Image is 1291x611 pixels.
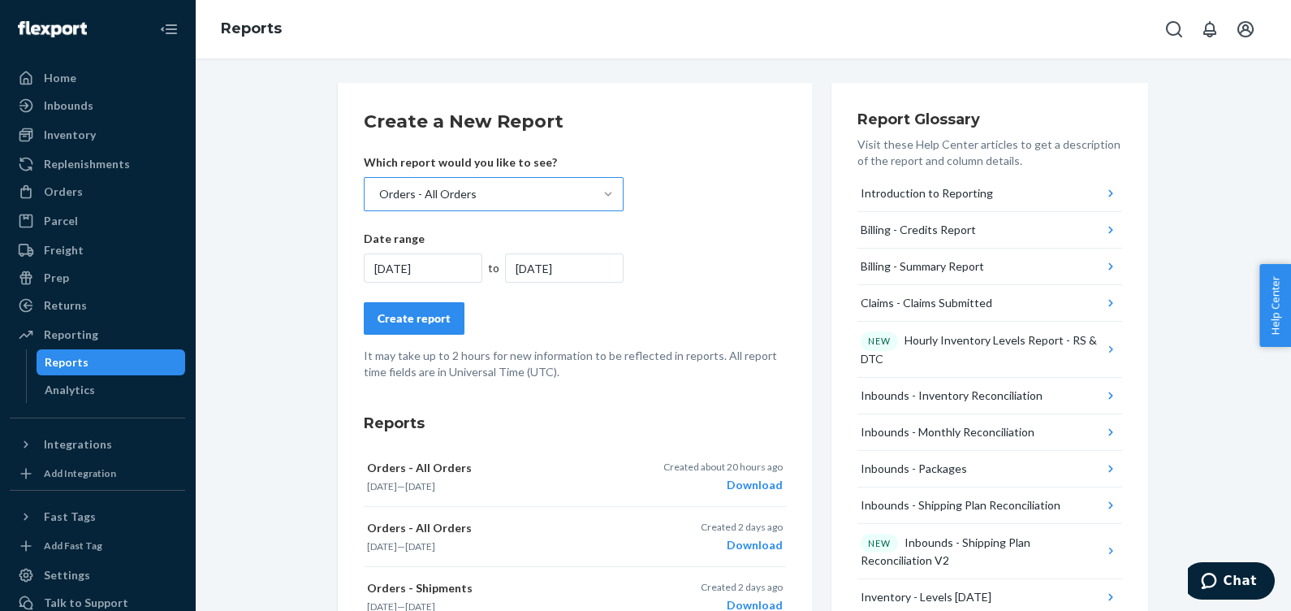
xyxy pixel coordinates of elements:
p: Which report would you like to see? [364,154,624,171]
p: NEW [868,537,891,550]
button: NEWInbounds - Shipping Plan Reconciliation V2 [857,524,1122,580]
p: — [367,479,641,493]
a: Prep [10,265,185,291]
div: Introduction to Reporting [861,185,993,201]
a: Parcel [10,208,185,234]
div: Add Fast Tag [44,539,102,552]
a: Returns [10,292,185,318]
button: Billing - Summary Report [857,249,1122,285]
p: Created 2 days ago [701,520,783,534]
a: Reporting [10,322,185,348]
button: Open notifications [1194,13,1226,45]
div: Home [44,70,76,86]
div: Download [701,537,783,553]
p: Orders - All Orders [367,460,641,476]
div: Billing - Credits Report [861,222,976,238]
div: Orders [44,184,83,200]
div: Prep [44,270,69,286]
div: to [482,260,506,276]
time: [DATE] [367,540,397,552]
button: Billing - Credits Report [857,212,1122,249]
div: Inbounds - Monthly Reconciliation [861,424,1034,440]
a: Settings [10,562,185,588]
h2: Create a New Report [364,109,786,135]
div: Talk to Support [44,595,128,611]
p: It may take up to 2 hours for new information to be reflected in reports. All report time fields ... [364,348,786,380]
h3: Reports [364,413,786,434]
div: Integrations [44,436,112,453]
button: Close Navigation [153,13,185,45]
div: Fast Tags [44,509,96,525]
div: Orders - All Orders [379,186,477,202]
div: Parcel [44,213,78,229]
button: Open Search Box [1158,13,1190,45]
img: Flexport logo [18,21,87,37]
p: — [367,539,641,553]
button: Introduction to Reporting [857,175,1122,212]
p: Orders - Shipments [367,580,641,596]
div: Hourly Inventory Levels Report - RS & DTC [861,331,1103,367]
div: Freight [44,242,84,258]
p: Created about 20 hours ago [663,460,783,474]
div: Claims - Claims Submitted [861,295,992,311]
div: Replenishments [44,156,130,172]
button: Inbounds - Monthly Reconciliation [857,414,1122,451]
a: Inventory [10,122,185,148]
a: Replenishments [10,151,185,177]
p: Orders - All Orders [367,520,641,536]
p: Date range [364,231,624,247]
p: Visit these Help Center articles to get a description of the report and column details. [857,136,1122,169]
a: Reports [37,349,186,375]
h3: Report Glossary [857,109,1122,130]
button: Orders - All Orders[DATE]—[DATE]Created about 20 hours agoDownload [364,447,786,507]
button: Open account menu [1229,13,1262,45]
button: Fast Tags [10,504,185,530]
div: Billing - Summary Report [861,258,984,275]
iframe: Opens a widget where you can chat to one of our agents [1188,562,1275,603]
div: Inventory [44,127,96,143]
div: Reporting [44,327,98,343]
a: Home [10,65,185,91]
div: Inbounds - Shipping Plan Reconciliation [861,497,1060,513]
div: Analytics [45,382,95,398]
time: [DATE] [405,480,435,492]
time: [DATE] [405,540,435,552]
button: Integrations [10,431,185,457]
div: [DATE] [505,253,624,283]
button: Inbounds - Inventory Reconciliation [857,378,1122,414]
div: Inbounds [44,97,93,114]
button: Help Center [1259,264,1291,347]
div: Inventory - Levels [DATE] [861,589,991,605]
a: Inbounds [10,93,185,119]
div: Reports [45,354,89,370]
a: Orders [10,179,185,205]
div: [DATE] [364,253,482,283]
ol: breadcrumbs [208,6,295,53]
p: Created 2 days ago [701,580,783,594]
div: Add Integration [44,466,116,480]
button: Create report [364,302,464,335]
div: Returns [44,297,87,314]
p: NEW [868,335,891,348]
a: Analytics [37,377,186,403]
div: Create report [378,310,451,327]
div: Inbounds - Inventory Reconciliation [861,388,1043,404]
div: Settings [44,567,90,583]
button: Claims - Claims Submitted [857,285,1122,322]
button: Inbounds - Shipping Plan Reconciliation [857,487,1122,524]
button: NEWHourly Inventory Levels Report - RS & DTC [857,322,1122,378]
button: Orders - All Orders[DATE]—[DATE]Created 2 days agoDownload [364,507,786,567]
a: Add Fast Tag [10,536,185,556]
a: Reports [221,19,282,37]
a: Freight [10,237,185,263]
div: Inbounds - Shipping Plan Reconciliation V2 [861,534,1103,570]
div: Inbounds - Packages [861,461,967,477]
time: [DATE] [367,480,397,492]
div: Download [663,477,783,493]
a: Add Integration [10,464,185,483]
button: Inbounds - Packages [857,451,1122,487]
